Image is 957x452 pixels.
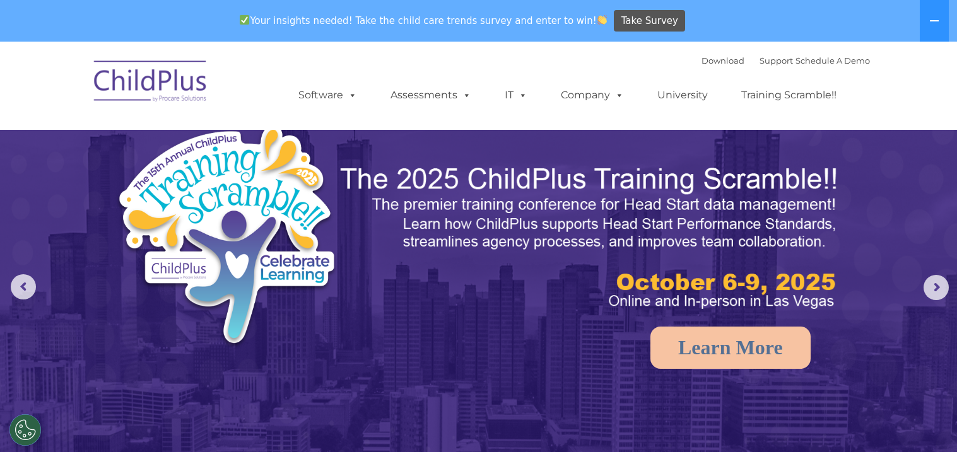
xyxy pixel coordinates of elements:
[597,15,607,25] img: 👏
[621,10,678,32] span: Take Survey
[548,83,637,108] a: Company
[760,55,793,66] a: Support
[235,8,613,33] span: Your insights needed! Take the child care trends survey and enter to win!
[614,10,685,32] a: Take Survey
[702,55,870,66] font: |
[175,135,229,144] span: Phone number
[88,52,214,115] img: ChildPlus by Procare Solutions
[650,327,811,369] a: Learn More
[9,414,41,446] button: Cookies Settings
[492,83,540,108] a: IT
[645,83,720,108] a: University
[796,55,870,66] a: Schedule A Demo
[702,55,744,66] a: Download
[240,15,249,25] img: ✅
[175,83,214,93] span: Last name
[378,83,484,108] a: Assessments
[729,83,849,108] a: Training Scramble!!
[286,83,370,108] a: Software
